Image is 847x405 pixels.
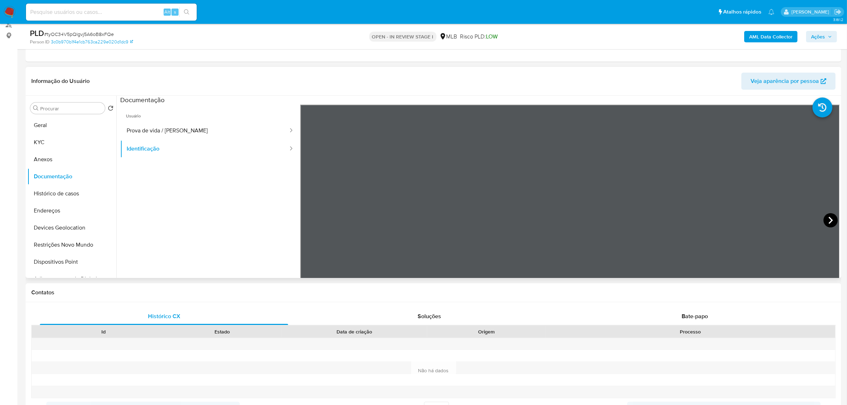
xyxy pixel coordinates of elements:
[30,39,49,45] b: Person ID
[108,105,113,113] button: Retornar ao pedido padrão
[51,39,133,45] a: 3c0b970b1f4e1cb763ca229e020d1dc9
[168,328,276,335] div: Estado
[833,17,843,22] span: 3.161.2
[751,73,819,90] span: Veja aparência por pessoa
[551,328,830,335] div: Processo
[768,9,774,15] a: Notificações
[40,105,102,112] input: Procurar
[369,32,436,42] p: OPEN - IN REVIEW STAGE I
[744,31,798,42] button: AML Data Collector
[439,33,457,41] div: MLB
[179,7,194,17] button: search-icon
[834,8,842,16] a: Sair
[682,312,708,320] span: Bate-papo
[164,9,170,15] span: Alt
[792,9,832,15] p: jhonata.costa@mercadolivre.com
[811,31,825,42] span: Ações
[27,134,116,151] button: KYC
[31,78,90,85] h1: Informação do Usuário
[26,7,197,17] input: Pesquise usuários ou casos...
[286,328,422,335] div: Data de criação
[806,31,837,42] button: Ações
[27,236,116,253] button: Restrições Novo Mundo
[418,312,441,320] span: Soluções
[432,328,541,335] div: Origem
[741,73,836,90] button: Veja aparência por pessoa
[749,31,793,42] b: AML Data Collector
[27,219,116,236] button: Devices Geolocation
[27,270,116,288] button: Adiantamentos de Dinheiro
[148,312,180,320] span: Histórico CX
[31,289,836,296] h1: Contatos
[27,185,116,202] button: Histórico de casos
[723,8,761,16] span: Atalhos rápidos
[49,328,158,335] div: Id
[174,9,176,15] span: s
[460,33,498,41] span: Risco PLD:
[27,117,116,134] button: Geral
[486,32,498,41] span: LOW
[44,31,114,38] span: # tyOC34V5pQlgvj5A6oB8xFQe
[27,168,116,185] button: Documentação
[27,202,116,219] button: Endereços
[30,27,44,39] b: PLD
[27,253,116,270] button: Dispositivos Point
[27,151,116,168] button: Anexos
[33,105,39,111] button: Procurar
